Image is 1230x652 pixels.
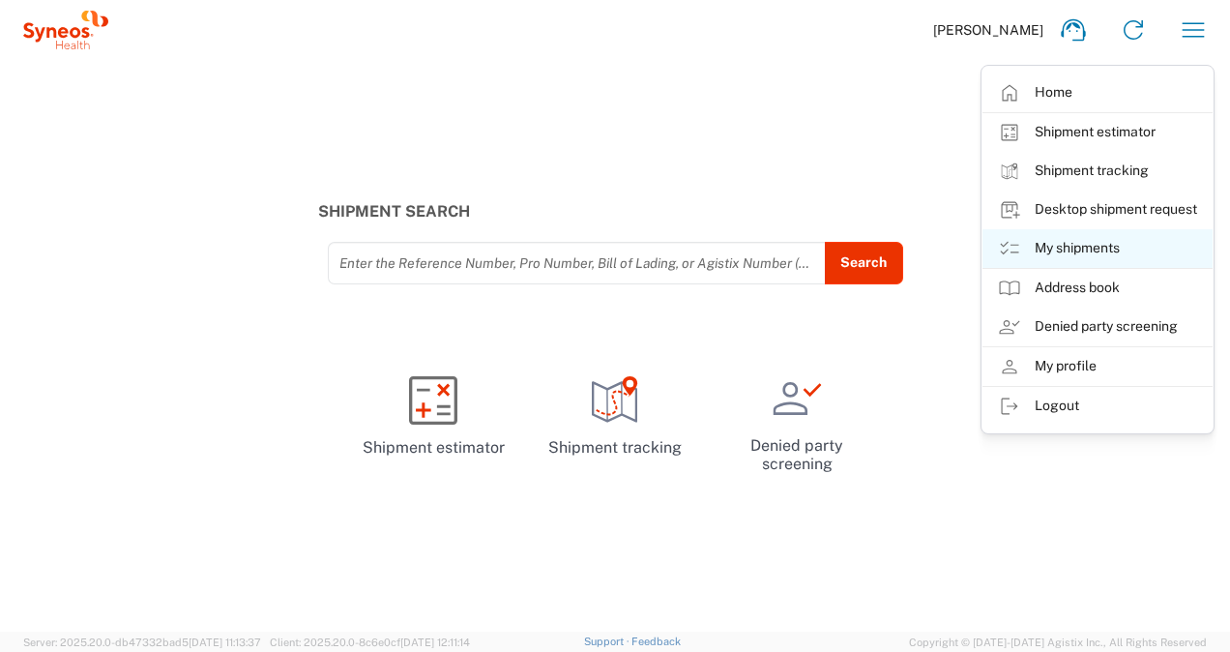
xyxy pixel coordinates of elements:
a: Shipment estimator [350,359,516,475]
a: Support [584,636,632,647]
button: Search [825,242,903,284]
a: Address book [982,269,1213,308]
a: Denied party screening [714,359,880,489]
a: Shipment tracking [982,152,1213,191]
span: [DATE] 11:13:37 [189,637,261,648]
a: Denied party screening [982,308,1213,346]
a: Logout [982,387,1213,426]
a: Feedback [631,636,681,647]
span: Server: 2025.20.0-db47332bad5 [23,637,261,648]
a: Shipment estimator [982,113,1213,152]
a: Home [982,74,1213,112]
a: My shipments [982,229,1213,268]
span: [PERSON_NAME] [933,21,1043,39]
a: Shipment tracking [532,359,698,475]
a: My profile [982,347,1213,386]
span: Client: 2025.20.0-8c6e0cf [270,637,470,648]
h3: Shipment Search [318,202,913,221]
a: Desktop shipment request [982,191,1213,229]
span: [DATE] 12:11:14 [400,637,470,648]
span: Copyright © [DATE]-[DATE] Agistix Inc., All Rights Reserved [909,634,1207,651]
